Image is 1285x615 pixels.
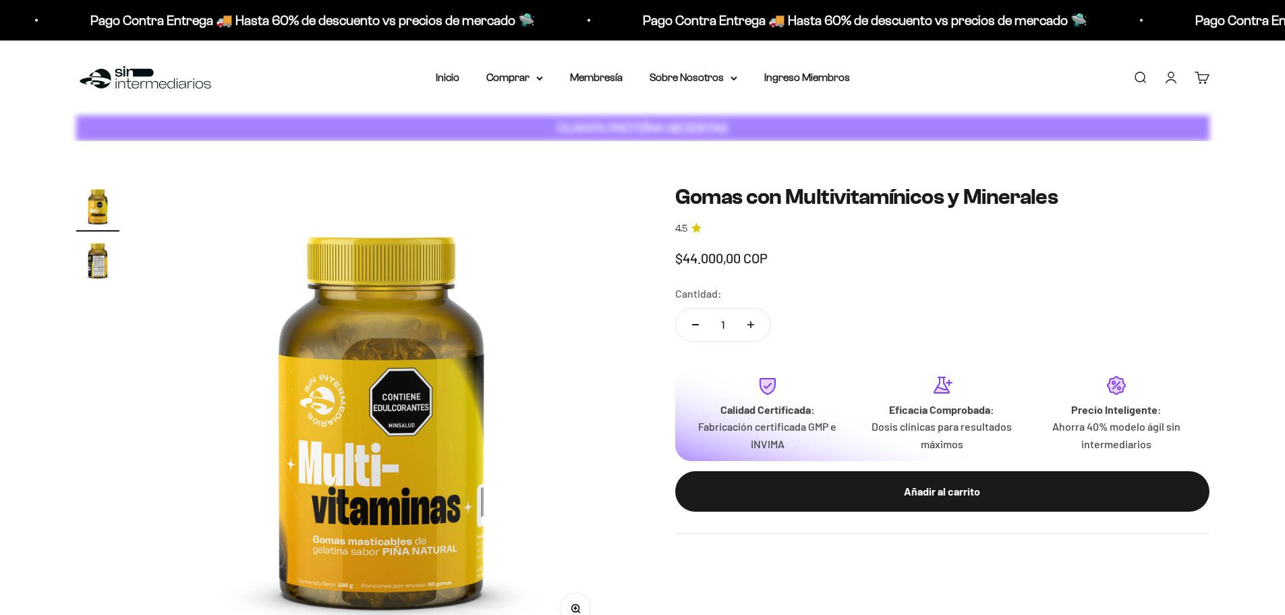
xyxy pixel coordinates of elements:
[76,184,119,232] button: Ir al artículo 1
[76,238,119,286] button: Ir al artículo 2
[76,238,119,282] img: Gomas con Multivitamínicos y Minerales
[731,309,770,341] button: Aumentar cantidad
[865,418,1019,452] p: Dosis clínicas para resultados máximos
[702,483,1182,500] div: Añadir al carrito
[889,403,994,416] strong: Eficacia Comprobada:
[675,247,768,269] sale-price: $44.000,00 COP
[691,418,845,452] p: Fabricación certificada GMP e INVIMA
[675,285,722,302] label: Cantidad:
[764,72,850,83] a: Ingreso Miembros
[486,69,543,86] summary: Comprar
[675,471,1209,512] button: Añadir al carrito
[1071,403,1162,416] strong: Precio Inteligente:
[720,403,815,416] strong: Calidad Certificada:
[570,72,623,83] a: Membresía
[675,184,1209,210] h1: Gomas con Multivitamínicos y Minerales
[89,9,534,31] p: Pago Contra Entrega 🚚 Hasta 60% de descuento vs precios de mercado 🛸
[675,221,687,236] span: 4.5
[676,309,715,341] button: Reducir cantidad
[1040,418,1193,452] p: Ahorra 40% modelo ágil sin intermediarios
[675,221,1209,236] a: 4.54.5 de 5.0 estrellas
[436,72,459,83] a: Inicio
[650,69,737,86] summary: Sobre Nosotros
[557,121,728,135] strong: CUANTA PROTEÍNA NECESITAS
[641,9,1086,31] p: Pago Contra Entrega 🚚 Hasta 60% de descuento vs precios de mercado 🛸
[76,184,119,228] img: Gomas con Multivitamínicos y Minerales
